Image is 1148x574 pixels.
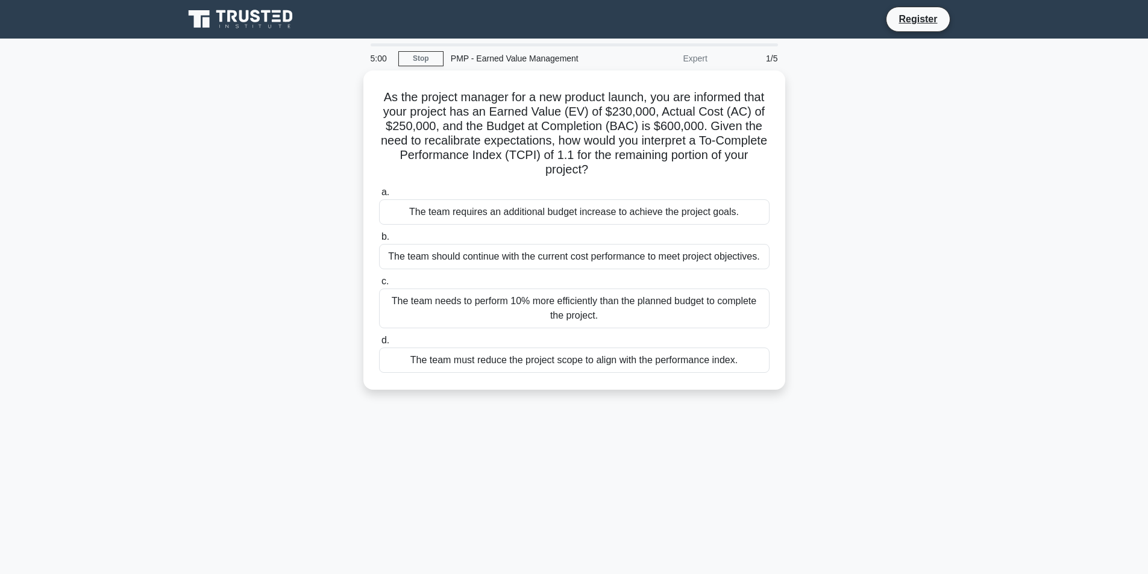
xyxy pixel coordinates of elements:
div: 1/5 [715,46,785,70]
div: The team must reduce the project scope to align with the performance index. [379,348,770,373]
span: d. [381,335,389,345]
span: c. [381,276,389,286]
div: The team requires an additional budget increase to achieve the project goals. [379,199,770,225]
span: a. [381,187,389,197]
div: 5:00 [363,46,398,70]
a: Register [891,11,944,27]
div: PMP - Earned Value Management [444,46,609,70]
span: b. [381,231,389,242]
div: The team needs to perform 10% more efficiently than the planned budget to complete the project. [379,289,770,328]
div: The team should continue with the current cost performance to meet project objectives. [379,244,770,269]
a: Stop [398,51,444,66]
h5: As the project manager for a new product launch, you are informed that your project has an Earned... [378,90,771,178]
div: Expert [609,46,715,70]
